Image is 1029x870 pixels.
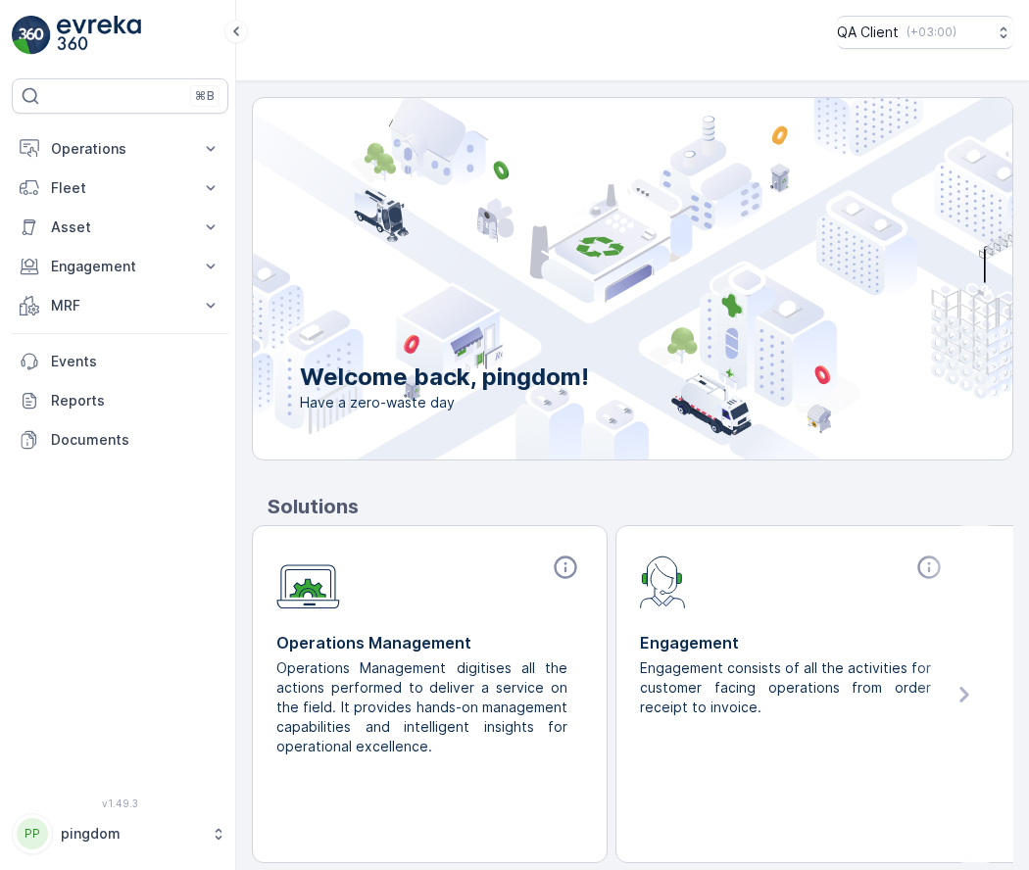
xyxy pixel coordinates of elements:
div: PP [17,818,48,849]
img: logo_light-DOdMpM7g.png [57,16,141,55]
a: Events [12,342,228,381]
button: Asset [12,208,228,247]
p: Engagement consists of all the activities for customer facing operations from order receipt to in... [640,658,931,717]
p: Operations Management digitises all the actions performed to deliver a service on the field. It p... [276,658,567,756]
p: Welcome back, pingdom! [300,362,589,393]
p: pingdom [61,824,201,844]
p: Operations Management [276,631,583,654]
img: city illustration [165,98,1012,459]
button: QA Client(+03:00) [837,16,1013,49]
p: ⌘B [195,88,215,104]
p: Solutions [268,492,1013,521]
p: Engagement [51,257,189,276]
img: module-icon [276,554,340,609]
a: Reports [12,381,228,420]
button: PPpingdom [12,813,228,854]
p: Fleet [51,178,189,198]
p: Events [51,352,220,371]
p: Engagement [640,631,947,654]
p: Documents [51,430,220,450]
p: Reports [51,391,220,411]
span: Have a zero-waste day [300,393,589,412]
button: Engagement [12,247,228,286]
button: MRF [12,286,228,325]
img: module-icon [640,554,686,608]
p: MRF [51,296,189,315]
img: logo [12,16,51,55]
p: Asset [51,217,189,237]
p: Operations [51,139,189,159]
p: QA Client [837,23,899,42]
p: ( +03:00 ) [906,24,956,40]
button: Operations [12,129,228,169]
button: Fleet [12,169,228,208]
a: Documents [12,420,228,459]
span: v 1.49.3 [12,797,228,809]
